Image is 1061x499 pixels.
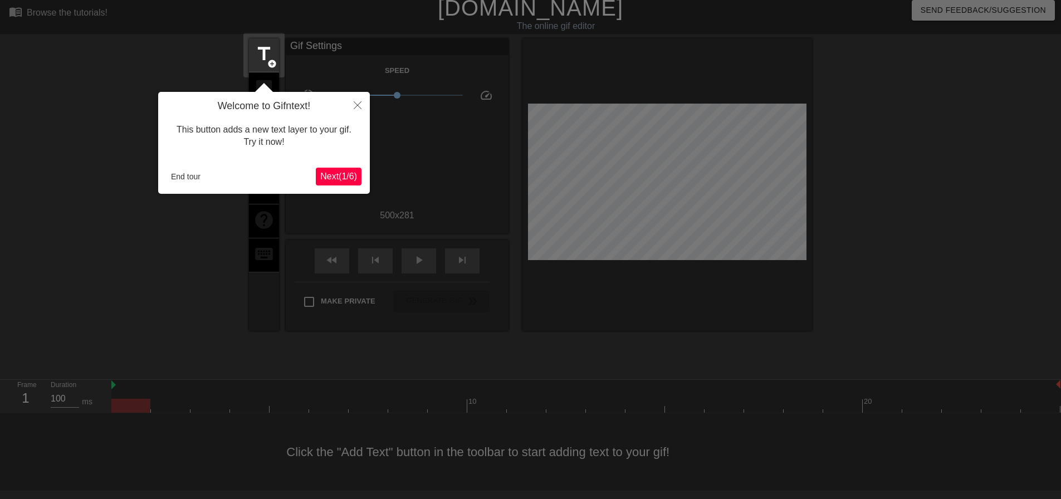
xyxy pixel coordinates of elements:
[167,168,205,185] button: End tour
[320,172,357,181] span: Next ( 1 / 6 )
[316,168,361,185] button: Next
[167,112,361,160] div: This button adds a new text layer to your gif. Try it now!
[345,92,370,118] button: Close
[167,100,361,112] h4: Welcome to Gifntext!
